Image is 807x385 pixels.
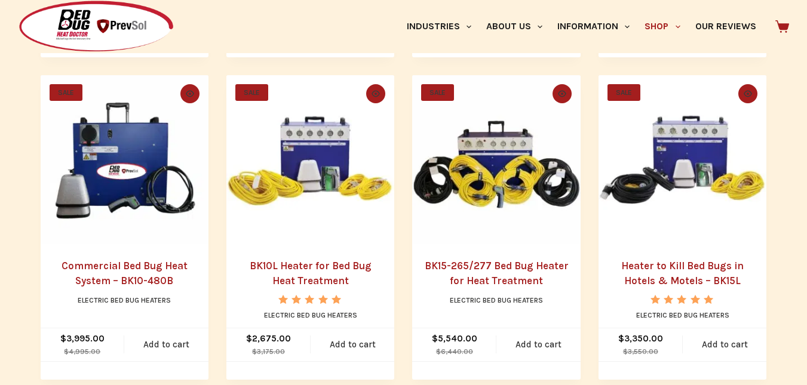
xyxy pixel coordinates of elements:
[235,84,268,101] span: SALE
[62,260,188,287] a: Commercial Bed Bug Heat System – BK10-480B
[264,311,357,319] a: Electric Bed Bug Heaters
[650,295,714,304] div: Rated 5.00 out of 5
[432,333,438,344] span: $
[683,328,767,361] a: Add to cart: “Heater to Kill Bed Bugs in Hotels & Motels - BK15L”
[226,75,394,243] a: BK10L Heater for Bed Bug Heat Treatment
[60,333,66,344] span: $
[618,333,663,344] bdi: 3,350.00
[246,333,291,344] bdi: 2,675.00
[250,260,372,287] a: BK10L Heater for Bed Bug Heat Treatment
[124,328,208,361] a: Add to cart: “Commercial Bed Bug Heat System - BK10-480B”
[252,347,257,356] span: $
[311,328,395,361] a: Add to cart: “BK10L Heater for Bed Bug Heat Treatment”
[425,260,569,287] a: BK15-265/277 Bed Bug Heater for Heat Treatment
[450,296,543,304] a: Electric Bed Bug Heaters
[599,75,766,243] a: Heater to Kill Bed Bugs in Hotels & Motels - BK15L
[553,84,572,103] button: Quick view toggle
[78,296,171,304] a: Electric Bed Bug Heaters
[623,347,658,356] bdi: 3,550.00
[50,84,82,101] span: SALE
[412,75,580,243] a: BK15-265/277 Bed Bug Heater for Heat Treatment
[623,347,628,356] span: $
[650,295,714,331] span: Rated out of 5
[366,84,385,103] button: Quick view toggle
[41,75,208,243] a: Commercial Bed Bug Heat System - BK10-480B
[432,333,477,344] bdi: 5,540.00
[60,333,105,344] bdi: 3,995.00
[621,260,744,287] a: Heater to Kill Bed Bugs in Hotels & Motels – BK15L
[64,347,100,356] bdi: 4,995.00
[738,84,757,103] button: Quick view toggle
[278,295,342,304] div: Rated 5.00 out of 5
[436,347,441,356] span: $
[618,333,624,344] span: $
[10,5,45,41] button: Open LiveChat chat widget
[64,347,69,356] span: $
[421,84,454,101] span: SALE
[436,347,473,356] bdi: 6,440.00
[180,84,200,103] button: Quick view toggle
[252,347,285,356] bdi: 3,175.00
[607,84,640,101] span: SALE
[246,333,252,344] span: $
[496,328,581,361] a: Add to cart: “BK15-265/277 Bed Bug Heater for Heat Treatment”
[278,295,342,331] span: Rated out of 5
[636,311,729,319] a: Electric Bed Bug Heaters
